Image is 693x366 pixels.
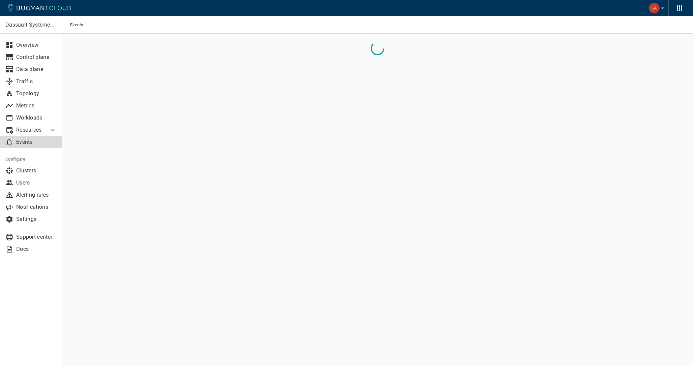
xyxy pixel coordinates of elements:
[16,204,57,210] p: Notifications
[649,3,660,13] img: Labhesh Potdar
[16,90,57,97] p: Topology
[16,42,57,48] p: Overview
[16,179,57,186] p: Users
[16,114,57,121] p: Workloads
[16,246,57,253] p: Docs
[16,139,57,145] p: Events
[16,54,57,61] p: Control plane
[5,157,57,162] h5: Configure
[5,22,56,28] p: Dassault Systèmes- MEDIDATA
[16,78,57,85] p: Traffic
[70,16,86,34] a: Events
[16,167,57,174] p: Clusters
[16,192,57,198] p: Alerting rules
[16,234,57,240] p: Support center
[16,127,43,133] p: Resources
[16,216,57,223] p: Settings
[16,102,57,109] p: Metrics
[16,66,57,73] p: Data plane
